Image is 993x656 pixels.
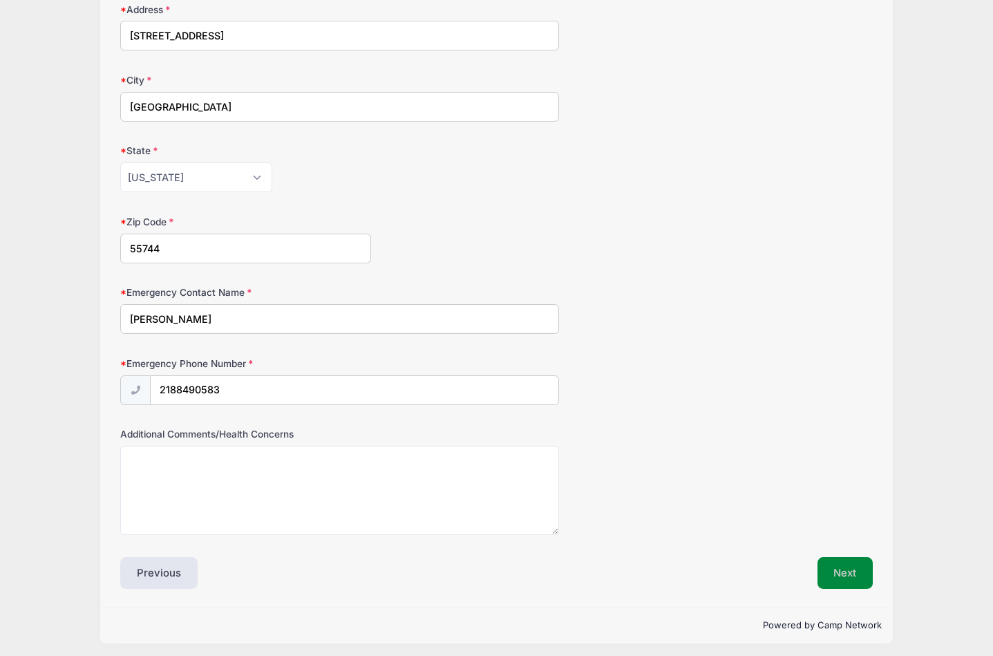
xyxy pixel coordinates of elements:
[120,557,198,589] button: Previous
[120,285,371,299] label: Emergency Contact Name
[120,144,371,158] label: State
[120,234,371,263] input: xxxxx
[120,427,371,441] label: Additional Comments/Health Concerns
[120,215,371,229] label: Zip Code
[150,375,559,405] input: (xxx) xxx-xxxx
[120,3,371,17] label: Address
[120,357,371,371] label: Emergency Phone Number
[111,619,882,632] p: Powered by Camp Network
[120,73,371,87] label: City
[817,557,873,589] button: Next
